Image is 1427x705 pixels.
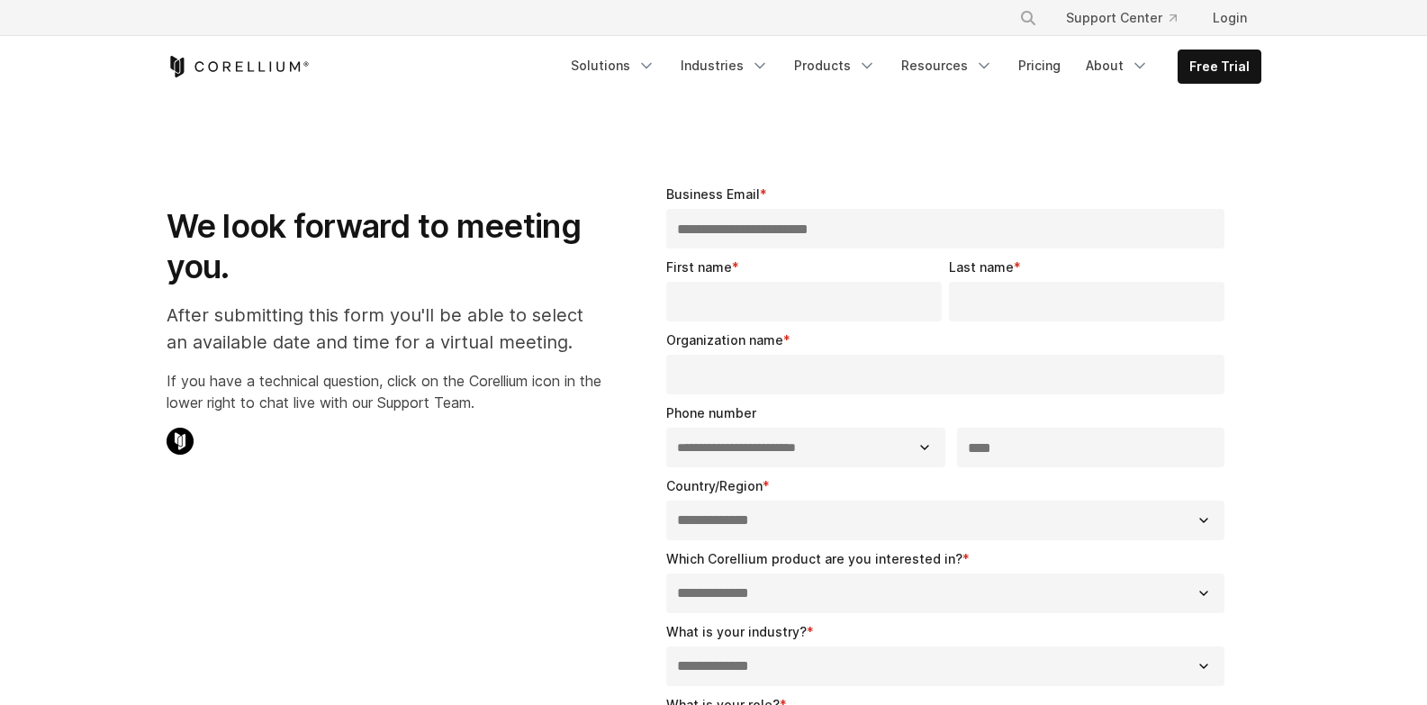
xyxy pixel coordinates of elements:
h1: We look forward to meeting you. [167,206,601,287]
a: Free Trial [1179,50,1260,83]
span: Which Corellium product are you interested in? [666,551,962,566]
span: Business Email [666,186,760,202]
span: Last name [949,259,1014,275]
span: First name [666,259,732,275]
a: Support Center [1052,2,1191,34]
a: Industries [670,50,780,82]
a: Pricing [1007,50,1071,82]
a: Resources [890,50,1004,82]
a: Corellium Home [167,56,310,77]
button: Search [1012,2,1044,34]
p: After submitting this form you'll be able to select an available date and time for a virtual meet... [167,302,601,356]
p: If you have a technical question, click on the Corellium icon in the lower right to chat live wit... [167,370,601,413]
a: About [1075,50,1160,82]
div: Navigation Menu [998,2,1261,34]
span: Country/Region [666,478,763,493]
span: Organization name [666,332,783,348]
a: Solutions [560,50,666,82]
a: Products [783,50,887,82]
a: Login [1198,2,1261,34]
span: What is your industry? [666,624,807,639]
div: Navigation Menu [560,50,1261,84]
span: Phone number [666,405,756,420]
img: Corellium Chat Icon [167,428,194,455]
